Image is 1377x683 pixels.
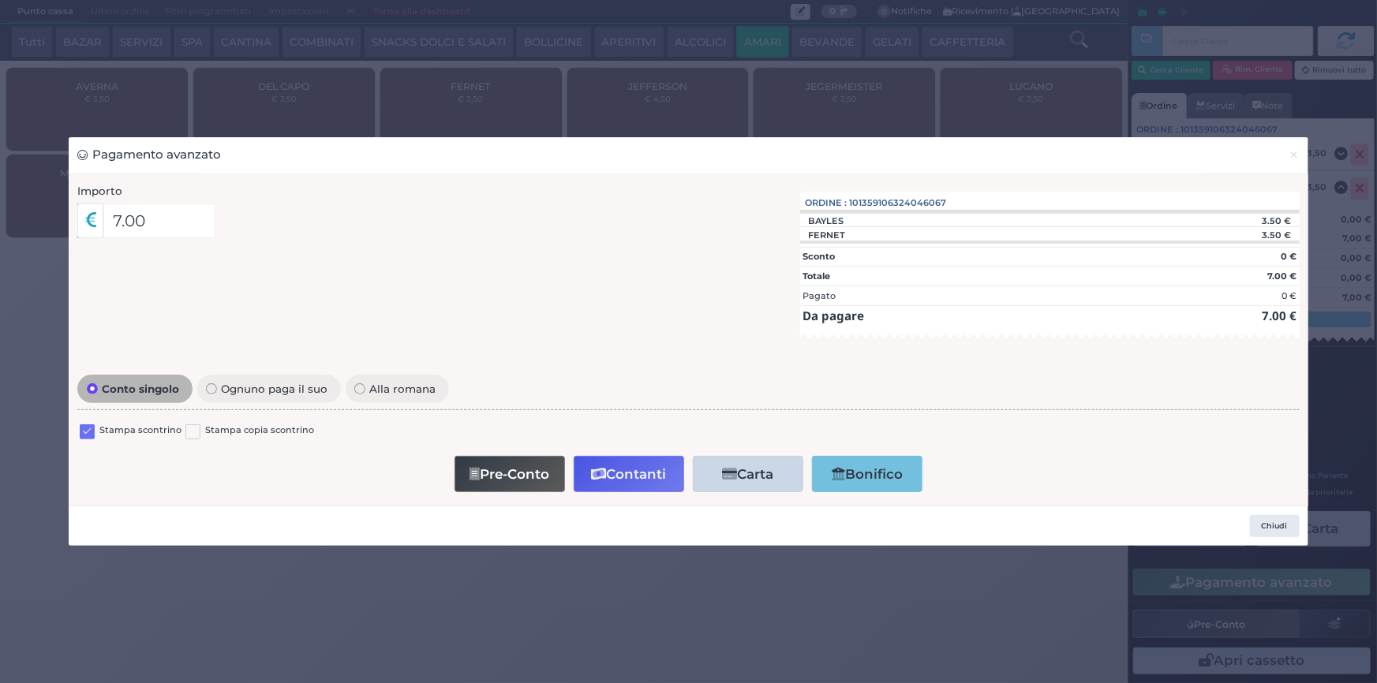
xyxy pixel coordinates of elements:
label: Stampa scontrino [99,424,181,439]
div: 0 € [1282,289,1297,303]
strong: 7.00 € [1267,271,1297,282]
input: Es. 30.99 [103,203,216,238]
button: Chiudi [1250,515,1300,537]
div: FERNET [800,230,854,241]
div: Pagato [803,289,836,303]
span: 101359106324046067 [850,196,947,210]
label: Importo [77,183,122,199]
span: Ordine : [806,196,848,210]
button: Chiudi [1280,137,1308,173]
button: Contanti [574,456,684,491]
span: Ognuno paga il suo [217,383,332,394]
div: 3.50 € [1174,230,1299,241]
strong: Da pagare [803,308,864,323]
span: × [1289,146,1300,163]
div: BAYLES [800,215,852,226]
span: Conto singolo [98,383,184,394]
strong: 0 € [1281,251,1297,262]
button: Bonifico [812,456,922,491]
span: Alla romana [365,383,440,394]
h3: Pagamento avanzato [77,146,221,164]
button: Pre-Conto [455,456,565,491]
strong: Sconto [803,251,835,262]
strong: 7.00 € [1262,308,1297,323]
div: 3.50 € [1174,215,1299,226]
label: Stampa copia scontrino [205,424,314,439]
strong: Totale [803,271,830,282]
button: Carta [693,456,803,491]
